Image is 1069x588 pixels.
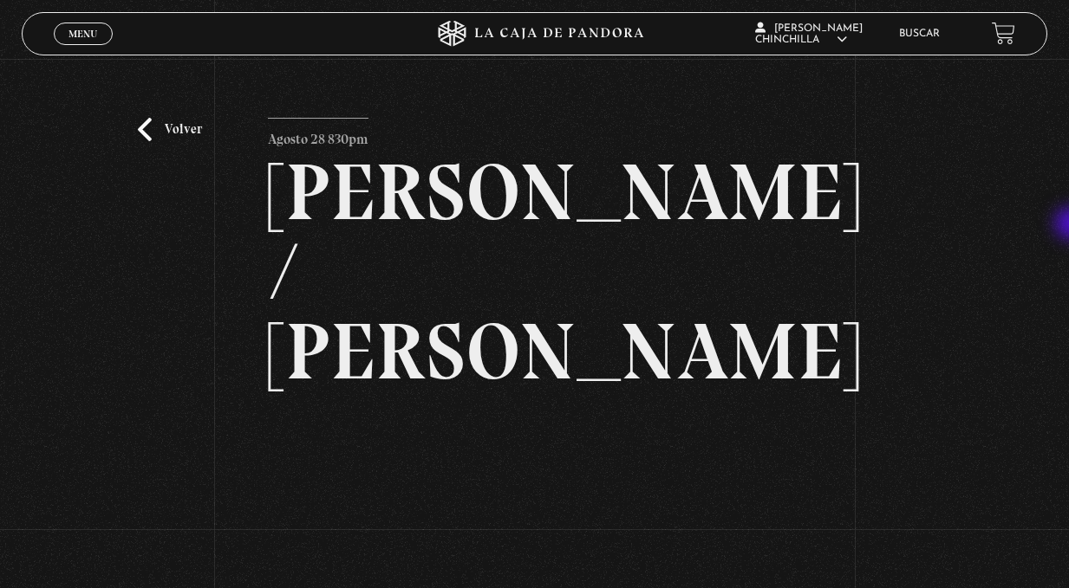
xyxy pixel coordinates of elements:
a: View your shopping cart [992,22,1015,45]
p: Agosto 28 830pm [268,118,368,152]
h2: [PERSON_NAME] / [PERSON_NAME] [268,152,802,391]
a: Buscar [899,29,940,39]
a: Volver [138,118,202,141]
span: Menu [68,29,97,39]
span: [PERSON_NAME] Chinchilla [755,23,863,45]
span: Cerrar [62,42,103,55]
